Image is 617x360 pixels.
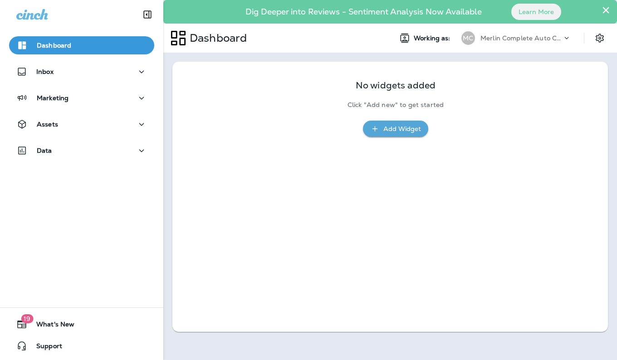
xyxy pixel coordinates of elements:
button: Marketing [9,89,154,107]
button: Add Widget [363,121,428,137]
div: Add Widget [383,123,421,135]
button: Close [602,3,610,17]
span: Support [27,342,62,353]
p: Marketing [37,94,69,102]
p: Click "Add new" to get started [348,101,444,109]
p: Inbox [36,68,54,75]
button: Learn More [511,4,561,20]
button: Settings [592,30,608,46]
div: MC [461,31,475,45]
p: Merlin Complete Auto Care [480,34,562,42]
p: Dashboard [186,31,247,45]
button: Inbox [9,63,154,81]
span: What's New [27,321,74,331]
p: Data [37,147,52,154]
button: 19What's New [9,315,154,333]
button: Collapse Sidebar [135,5,160,24]
button: Data [9,141,154,160]
button: Assets [9,115,154,133]
span: 19 [21,314,33,323]
p: Dig Deeper into Reviews - Sentiment Analysis Now Available [219,10,508,13]
p: Dashboard [37,42,71,49]
span: Working as: [414,34,452,42]
p: Assets [37,121,58,128]
button: Support [9,337,154,355]
p: No widgets added [356,82,436,89]
button: Dashboard [9,36,154,54]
